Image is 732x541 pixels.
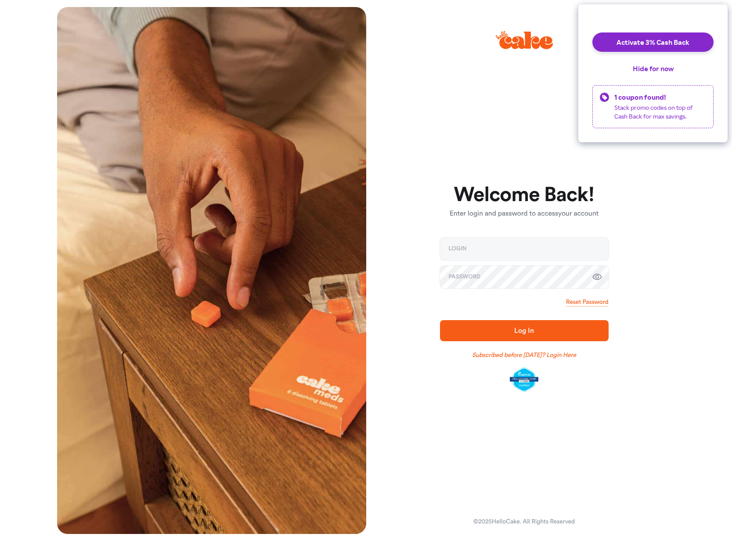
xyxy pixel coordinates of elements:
[472,351,576,360] a: Subscribed before [DATE]? Login Here
[514,327,534,334] span: Log In
[566,298,608,307] a: Reset Password
[510,368,538,392] img: legit-script-certified.png
[473,517,575,526] div: © 2025 HelloCake. All Rights Reserved
[440,320,609,341] button: Log In
[440,184,609,206] h1: Welcome Back!
[440,209,609,219] p: Enter login and password to access your account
